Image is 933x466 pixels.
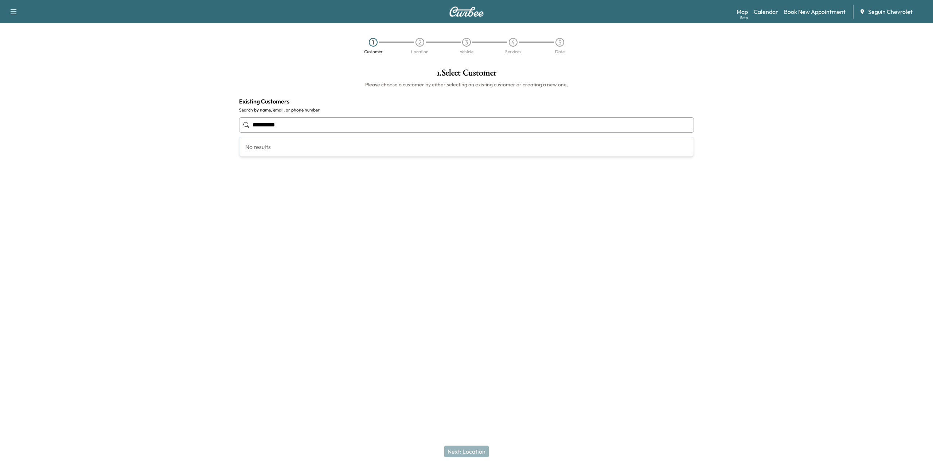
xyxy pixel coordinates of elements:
[239,97,694,106] h4: Existing Customers
[449,7,484,17] img: Curbee Logo
[369,38,378,47] div: 1
[415,38,424,47] div: 2
[555,38,564,47] div: 5
[364,50,383,54] div: Customer
[239,81,694,88] h6: Please choose a customer by either selecting an existing customer or creating a new one.
[239,137,694,156] div: No results
[505,50,521,54] div: Services
[737,7,748,16] a: MapBeta
[754,7,778,16] a: Calendar
[868,7,913,16] span: Seguin Chevrolet
[784,7,846,16] a: Book New Appointment
[462,38,471,47] div: 3
[239,68,694,81] h1: 1 . Select Customer
[555,50,565,54] div: Date
[239,107,694,113] label: Search by name, email, or phone number
[411,50,429,54] div: Location
[509,38,518,47] div: 4
[460,50,473,54] div: Vehicle
[740,15,748,20] div: Beta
